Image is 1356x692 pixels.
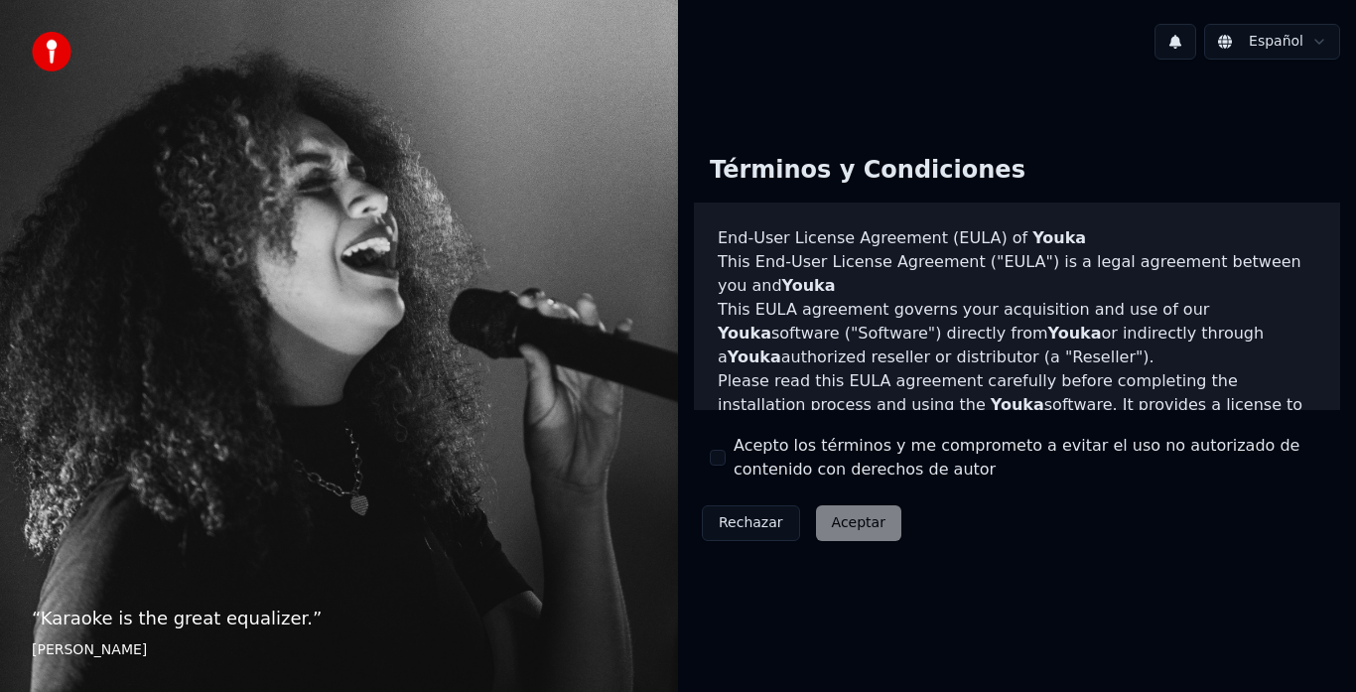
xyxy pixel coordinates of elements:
button: Rechazar [702,505,800,541]
h3: End-User License Agreement (EULA) of [718,226,1316,250]
span: Youka [718,324,771,343]
footer: [PERSON_NAME] [32,640,646,660]
span: Youka [1032,228,1086,247]
div: Términos y Condiciones [694,139,1041,203]
span: Youka [991,395,1044,414]
img: youka [32,32,71,71]
p: This EULA agreement governs your acquisition and use of our software ("Software") directly from o... [718,298,1316,369]
p: Please read this EULA agreement carefully before completing the installation process and using th... [718,369,1316,465]
span: Youka [728,347,781,366]
p: “ Karaoke is the great equalizer. ” [32,605,646,632]
p: This End-User License Agreement ("EULA") is a legal agreement between you and [718,250,1316,298]
span: Youka [782,276,836,295]
span: Youka [1048,324,1102,343]
label: Acepto los términos y me comprometo a evitar el uso no autorizado de contenido con derechos de autor [734,434,1324,482]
